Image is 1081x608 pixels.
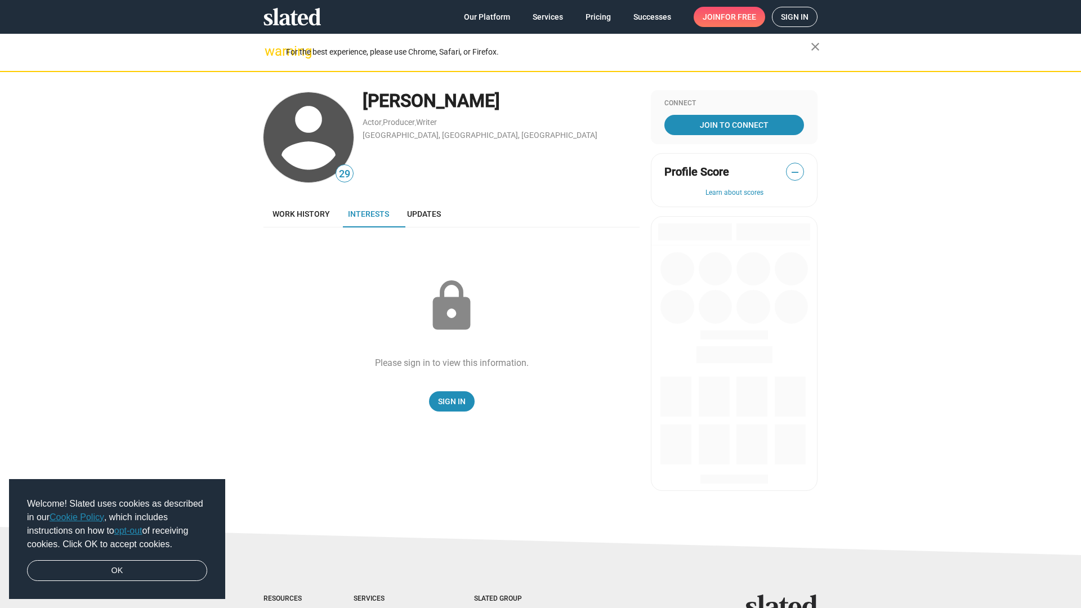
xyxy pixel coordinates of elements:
span: , [382,120,383,126]
div: Connect [664,99,804,108]
a: Cookie Policy [50,512,104,522]
div: For the best experience, please use Chrome, Safari, or Firefox. [286,44,811,60]
div: cookieconsent [9,479,225,600]
mat-icon: warning [265,44,278,58]
span: Successes [633,7,671,27]
mat-icon: lock [423,278,480,334]
a: dismiss cookie message [27,560,207,582]
a: [GEOGRAPHIC_DATA], [GEOGRAPHIC_DATA], [GEOGRAPHIC_DATA] [363,131,597,140]
mat-icon: close [808,40,822,53]
span: Join To Connect [667,115,802,135]
a: Producer [383,118,415,127]
span: Sign in [781,7,808,26]
span: , [415,120,416,126]
a: Pricing [577,7,620,27]
div: Services [354,594,429,603]
span: 29 [336,167,353,182]
a: Our Platform [455,7,519,27]
a: Actor [363,118,382,127]
span: Work history [273,209,330,218]
div: Resources [263,594,309,603]
a: Writer [416,118,437,127]
div: [PERSON_NAME] [363,89,640,113]
a: Successes [624,7,680,27]
span: Sign In [438,391,466,412]
a: Interests [339,200,398,227]
div: Please sign in to view this information. [375,357,529,369]
span: — [787,165,803,180]
a: Joinfor free [694,7,765,27]
a: Work history [263,200,339,227]
a: Updates [398,200,450,227]
span: Updates [407,209,441,218]
button: Learn about scores [664,189,804,198]
span: Interests [348,209,389,218]
div: Slated Group [474,594,551,603]
span: Pricing [586,7,611,27]
a: Join To Connect [664,115,804,135]
a: opt-out [114,526,142,535]
a: Services [524,7,572,27]
span: Profile Score [664,164,729,180]
span: for free [721,7,756,27]
span: Join [703,7,756,27]
a: Sign In [429,391,475,412]
a: Sign in [772,7,818,27]
span: Welcome! Slated uses cookies as described in our , which includes instructions on how to of recei... [27,497,207,551]
span: Our Platform [464,7,510,27]
span: Services [533,7,563,27]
